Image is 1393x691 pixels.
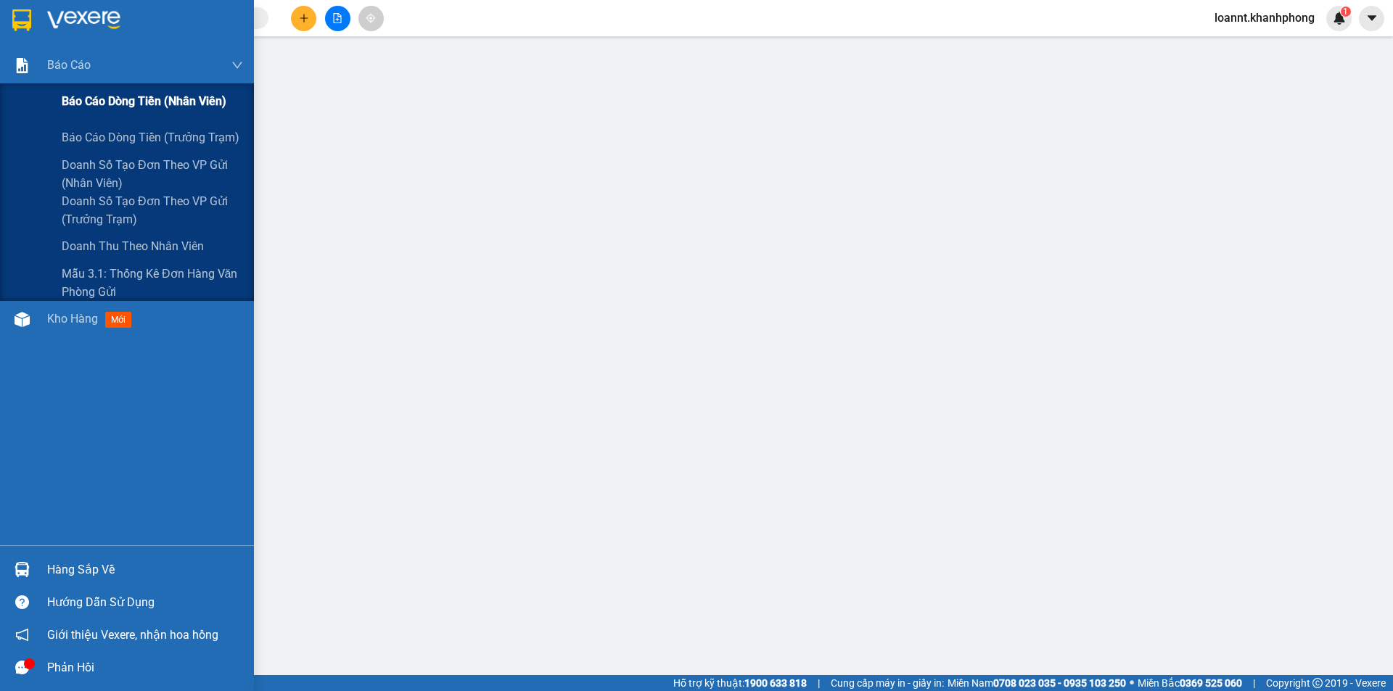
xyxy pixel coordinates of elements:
div: Phản hồi [47,657,243,679]
span: file-add [332,13,342,23]
span: message [15,661,29,674]
span: Giới thiệu Vexere, nhận hoa hồng [47,626,218,644]
span: copyright [1312,678,1323,688]
span: ⚪️ [1130,680,1134,686]
li: (c) 2017 [122,69,200,87]
strong: 1900 633 818 [744,677,807,689]
span: Mẫu 3.1: Thống kê đơn hàng văn phòng gửi [62,265,243,301]
img: logo.jpg [157,18,192,53]
span: aim [366,13,376,23]
button: caret-down [1359,6,1384,31]
span: | [1253,675,1255,691]
img: warehouse-icon [15,562,30,577]
span: Doanh thu theo nhân viên [62,237,204,255]
span: Miền Bắc [1138,675,1242,691]
b: [PERSON_NAME] [18,94,82,162]
span: caret-down [1365,12,1378,25]
img: icon-new-feature [1333,12,1346,25]
span: 1 [1343,7,1348,17]
b: BIÊN NHẬN GỬI HÀNG [94,21,139,115]
span: Cung cấp máy in - giấy in: [831,675,944,691]
img: logo.jpg [18,18,91,91]
span: loannt.khanhphong [1203,9,1326,27]
span: | [818,675,820,691]
sup: 1 [1341,7,1351,17]
span: Báo cáo [47,56,91,74]
span: Báo cáo dòng tiền (trưởng trạm) [62,128,239,146]
b: [DOMAIN_NAME] [122,55,200,67]
span: Kho hàng [47,312,98,326]
button: file-add [325,6,350,31]
span: notification [15,628,29,642]
span: down [231,59,243,71]
strong: 0369 525 060 [1180,677,1242,689]
button: plus [291,6,316,31]
button: aim [358,6,384,31]
strong: 0708 023 035 - 0935 103 250 [993,677,1126,689]
span: Doanh số tạo đơn theo VP gửi (nhân viên) [62,156,243,192]
span: plus [299,13,309,23]
div: Hàng sắp về [47,559,243,581]
span: question-circle [15,595,29,609]
img: solution-icon [15,58,30,73]
span: mới [105,312,131,328]
span: Miền Nam [948,675,1126,691]
div: Hướng dẫn sử dụng [47,592,243,613]
span: Hỗ trợ kỹ thuật: [673,675,807,691]
span: Báo cáo dòng tiền (nhân viên) [62,92,226,110]
span: Doanh số tạo đơn theo VP gửi (trưởng trạm) [62,192,243,228]
img: logo-vxr [12,9,31,31]
img: warehouse-icon [15,312,30,327]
